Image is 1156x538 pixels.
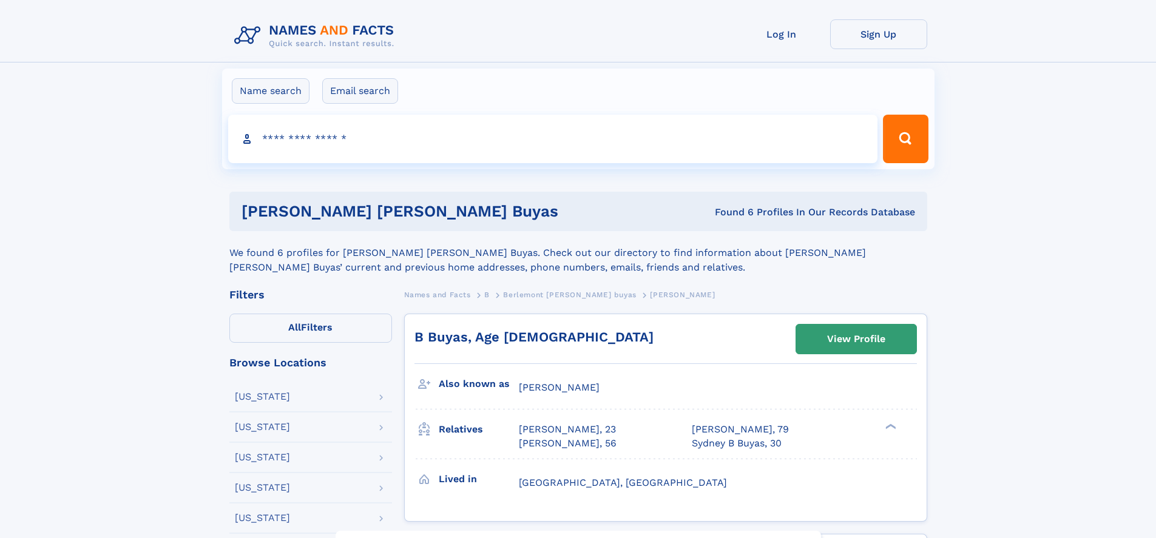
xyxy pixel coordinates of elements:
span: B [484,291,490,299]
div: Browse Locations [229,357,392,368]
a: Sign Up [830,19,927,49]
a: View Profile [796,324,916,354]
span: Berlemont [PERSON_NAME] buyas [503,291,636,299]
a: B [484,287,490,302]
div: We found 6 profiles for [PERSON_NAME] [PERSON_NAME] Buyas. Check out our directory to find inform... [229,231,927,275]
h1: [PERSON_NAME] [PERSON_NAME] Buyas [242,204,637,219]
label: Email search [322,78,398,104]
a: Names and Facts [404,287,471,302]
a: Sydney B Buyas, 30 [692,437,782,450]
span: [PERSON_NAME] [519,382,600,393]
div: [US_STATE] [235,392,290,402]
label: Name search [232,78,309,104]
div: ❯ [882,423,897,431]
div: [US_STATE] [235,513,290,523]
a: [PERSON_NAME], 56 [519,437,617,450]
span: [GEOGRAPHIC_DATA], [GEOGRAPHIC_DATA] [519,477,727,488]
h3: Relatives [439,419,519,440]
span: [PERSON_NAME] [650,291,715,299]
img: Logo Names and Facts [229,19,404,52]
h3: Lived in [439,469,519,489]
a: B Buyas, Age [DEMOGRAPHIC_DATA] [414,329,654,345]
div: [US_STATE] [235,483,290,493]
div: View Profile [827,325,885,353]
a: [PERSON_NAME], 79 [692,423,789,436]
div: [US_STATE] [235,452,290,462]
div: Filters [229,289,392,300]
div: [US_STATE] [235,422,290,432]
button: Search Button [883,115,928,163]
label: Filters [229,314,392,343]
input: search input [228,115,878,163]
span: All [288,321,301,333]
a: Log In [733,19,830,49]
a: Berlemont [PERSON_NAME] buyas [503,287,636,302]
a: [PERSON_NAME], 23 [519,423,616,436]
h3: Also known as [439,374,519,394]
div: Found 6 Profiles In Our Records Database [637,206,915,219]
